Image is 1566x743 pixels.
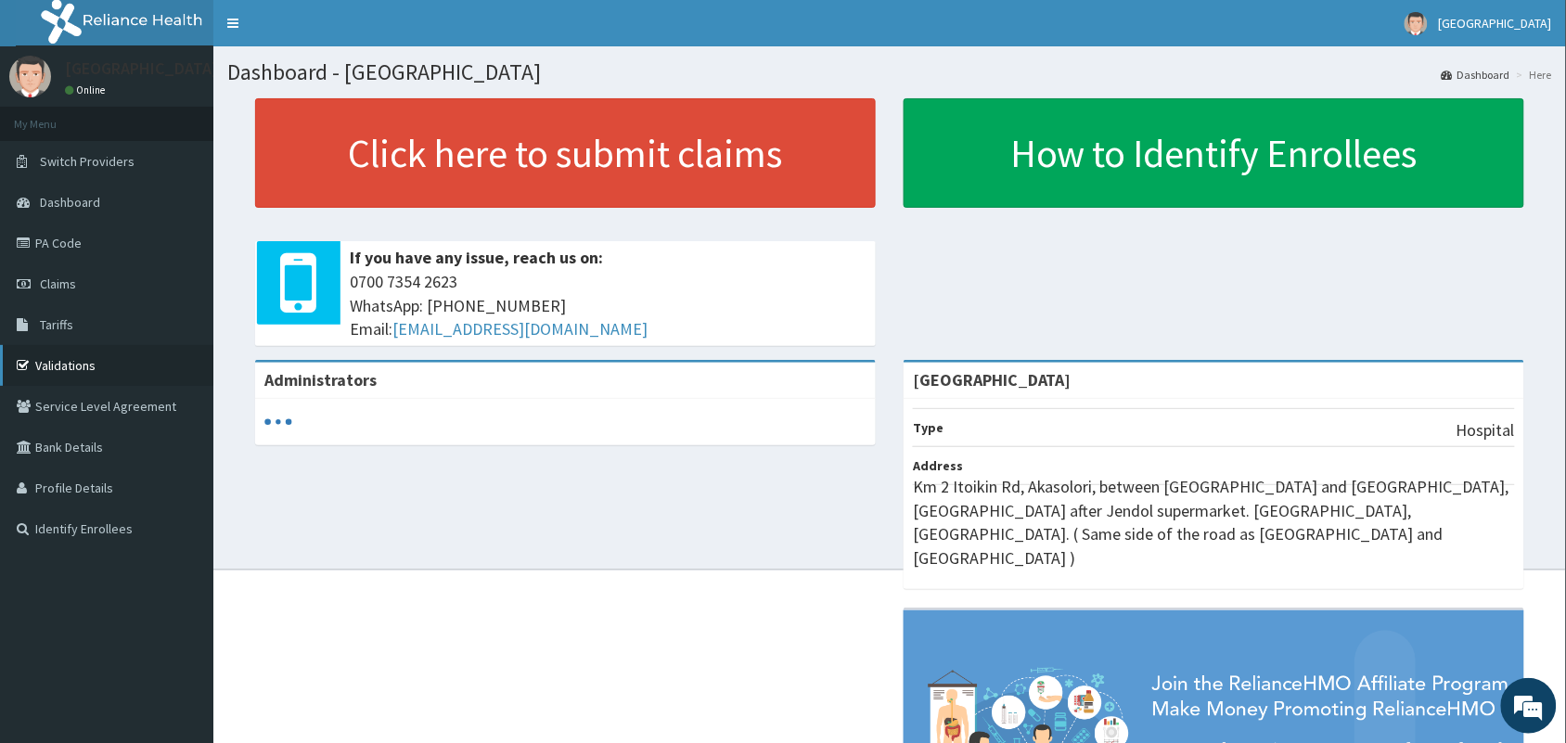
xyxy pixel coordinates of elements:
span: Dashboard [40,194,100,211]
p: [GEOGRAPHIC_DATA] [65,60,218,77]
b: Administrators [264,369,377,391]
svg: audio-loading [264,408,292,436]
a: How to Identify Enrollees [904,98,1524,208]
p: Hospital [1457,418,1515,442]
li: Here [1512,67,1552,83]
a: Online [65,83,109,96]
a: Dashboard [1442,67,1510,83]
a: Click here to submit claims [255,98,876,208]
span: Switch Providers [40,153,135,170]
b: Address [913,457,963,474]
img: User Image [1405,12,1428,35]
p: Km 2 Itoikin Rd, Akasolori, between [GEOGRAPHIC_DATA] and [GEOGRAPHIC_DATA], [GEOGRAPHIC_DATA] af... [913,475,1515,570]
div: Chat with us now [96,104,312,128]
span: We're online! [108,234,256,421]
h1: Dashboard - [GEOGRAPHIC_DATA] [227,60,1552,84]
img: d_794563401_company_1708531726252_794563401 [34,93,75,139]
img: User Image [9,56,51,97]
a: [EMAIL_ADDRESS][DOMAIN_NAME] [392,318,648,339]
textarea: Type your message and hit 'Enter' [9,506,353,571]
span: Claims [40,275,76,292]
div: Minimize live chat window [304,9,349,54]
span: 0700 7354 2623 WhatsApp: [PHONE_NUMBER] Email: [350,270,866,341]
span: Tariffs [40,316,73,333]
strong: [GEOGRAPHIC_DATA] [913,369,1072,391]
b: If you have any issue, reach us on: [350,247,603,268]
span: [GEOGRAPHIC_DATA] [1439,15,1552,32]
b: Type [913,419,943,436]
